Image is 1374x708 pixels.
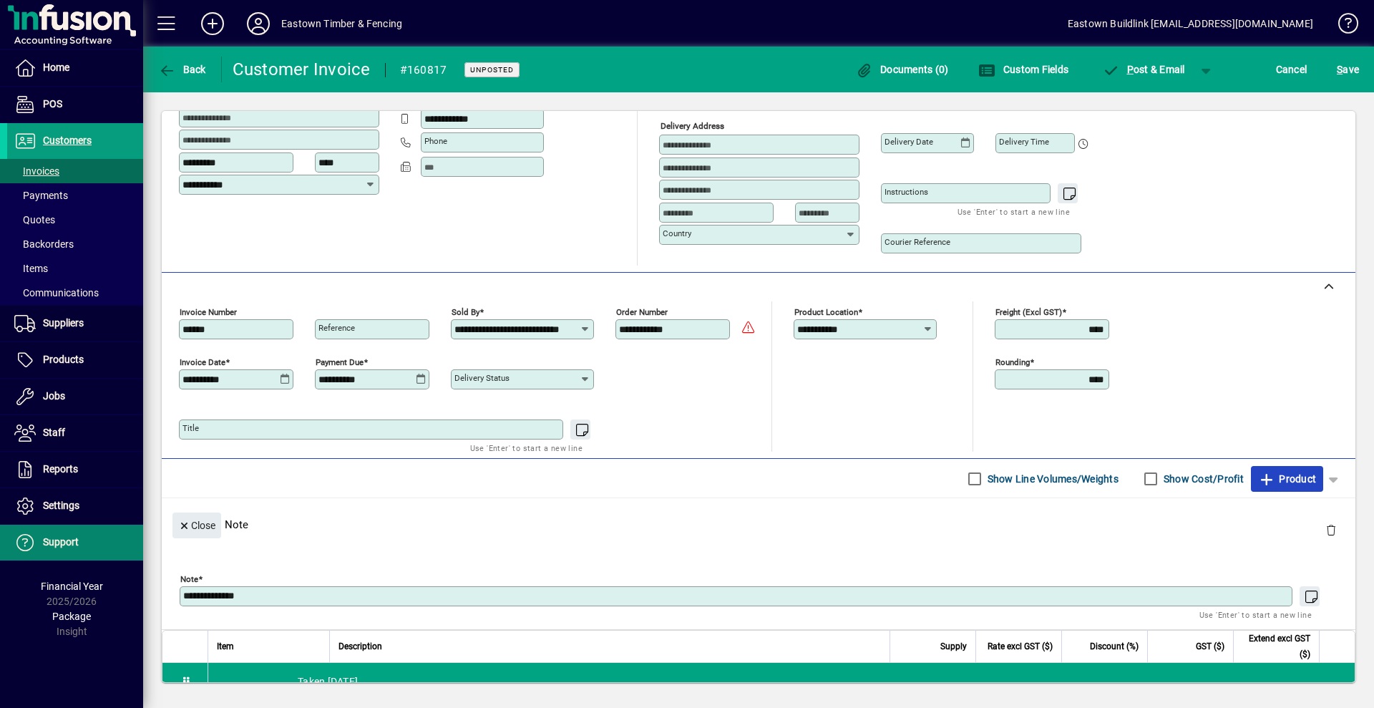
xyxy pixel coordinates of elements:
button: Profile [235,11,281,37]
mat-label: Courier Reference [885,237,950,247]
span: Communications [14,287,99,299]
span: ave [1337,58,1359,81]
button: Cancel [1272,57,1311,82]
button: Save [1333,57,1363,82]
span: Suppliers [43,317,84,329]
button: Add [190,11,235,37]
mat-label: Reference [318,323,355,333]
a: Quotes [7,208,143,232]
label: Show Line Volumes/Weights [985,472,1119,486]
button: Custom Fields [975,57,1072,82]
mat-label: Payment due [316,357,364,367]
span: Back [158,64,206,75]
span: Item [217,639,234,654]
div: Eastown Timber & Fencing [281,12,402,35]
mat-label: Rounding [995,357,1030,367]
a: POS [7,87,143,122]
div: #160817 [400,59,447,82]
span: Items [14,263,48,274]
a: Settings [7,488,143,524]
span: Rate excl GST ($) [988,639,1053,654]
mat-label: Country [663,228,691,238]
span: GST ($) [1196,639,1224,654]
a: Suppliers [7,306,143,341]
button: Documents (0) [852,57,952,82]
span: Cancel [1276,58,1307,81]
mat-hint: Use 'Enter' to start a new line [1199,606,1312,623]
mat-label: Note [180,574,198,584]
a: Communications [7,281,143,305]
a: Support [7,525,143,561]
a: Staff [7,415,143,451]
span: Jobs [43,390,65,402]
span: Invoices [14,165,59,177]
span: Unposted [470,65,514,74]
a: Knowledge Base [1327,3,1356,49]
a: Reports [7,452,143,488]
span: POS [43,98,62,110]
mat-hint: Use 'Enter' to start a new line [958,203,1070,220]
mat-label: Invoice number [180,307,237,317]
span: Close [178,514,215,538]
div: Taken [DATE] [208,663,1355,700]
span: Quotes [14,214,55,226]
mat-label: Sold by [452,307,479,317]
span: Custom Fields [978,64,1068,75]
mat-label: Order number [616,307,668,317]
a: Items [7,256,143,281]
span: Support [43,536,79,548]
span: Staff [43,427,65,438]
app-page-header-button: Close [169,518,225,531]
button: Back [155,57,210,82]
span: Settings [43,500,79,511]
span: Product [1258,467,1316,490]
div: Eastown Buildlink [EMAIL_ADDRESS][DOMAIN_NAME] [1068,12,1313,35]
app-page-header-button: Delete [1314,523,1348,536]
mat-label: Product location [794,307,858,317]
mat-label: Invoice date [180,357,225,367]
span: P [1127,64,1134,75]
span: Reports [43,463,78,475]
div: Note [162,498,1355,551]
mat-label: Freight (excl GST) [995,307,1062,317]
a: Payments [7,183,143,208]
label: Show Cost/Profit [1161,472,1244,486]
mat-label: Title [182,423,199,433]
button: Close [172,513,221,538]
span: Financial Year [41,581,103,592]
app-page-header-button: Back [143,57,222,82]
a: Home [7,50,143,86]
mat-label: Instructions [885,187,928,197]
span: Payments [14,190,68,201]
a: Invoices [7,159,143,183]
button: Delete [1314,513,1348,547]
button: Post & Email [1095,57,1192,82]
span: Discount (%) [1090,639,1139,654]
a: Jobs [7,379,143,414]
a: Products [7,342,143,378]
mat-label: Phone [424,136,447,146]
span: Package [52,611,91,622]
span: Home [43,62,69,73]
mat-label: Delivery time [999,137,1049,147]
span: Backorders [14,238,74,250]
span: Documents (0) [856,64,949,75]
button: Product [1251,466,1323,492]
span: Supply [940,639,967,654]
div: Customer Invoice [233,58,371,81]
span: Description [338,639,382,654]
mat-label: Delivery status [454,373,510,383]
span: Customers [43,135,92,146]
span: Extend excl GST ($) [1242,631,1310,662]
span: ost & Email [1102,64,1185,75]
span: Products [43,354,84,365]
a: Backorders [7,232,143,256]
mat-hint: Use 'Enter' to start a new line [470,440,583,456]
mat-label: Delivery date [885,137,933,147]
span: S [1337,64,1343,75]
